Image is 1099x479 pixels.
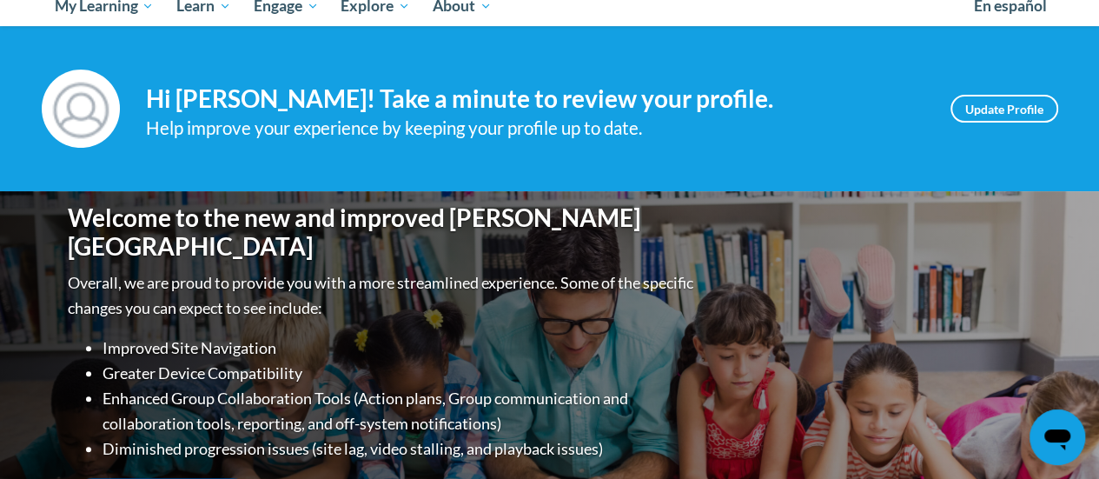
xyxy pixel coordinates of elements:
div: Help improve your experience by keeping your profile up to date. [146,114,924,143]
img: Profile Image [42,70,120,148]
h4: Hi [PERSON_NAME]! Take a minute to review your profile. [146,84,924,114]
li: Diminished progression issues (site lag, video stalling, and playback issues) [103,436,698,462]
h1: Welcome to the new and improved [PERSON_NAME][GEOGRAPHIC_DATA] [68,203,698,262]
a: Update Profile [950,95,1058,123]
iframe: Button to launch messaging window [1029,409,1085,465]
li: Improved Site Navigation [103,336,698,361]
p: Overall, we are proud to provide you with a more streamlined experience. Some of the specific cha... [68,270,698,321]
li: Enhanced Group Collaboration Tools (Action plans, Group communication and collaboration tools, re... [103,386,698,436]
li: Greater Device Compatibility [103,361,698,386]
